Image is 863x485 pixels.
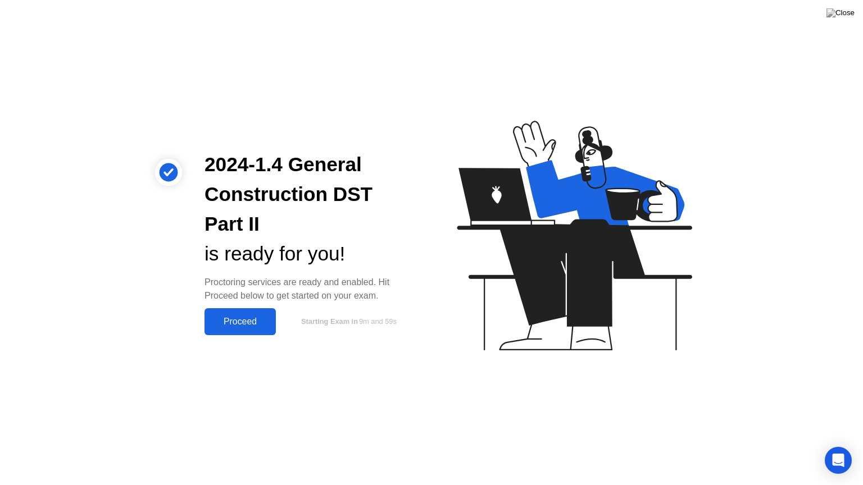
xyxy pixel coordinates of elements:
[826,8,855,17] img: Close
[359,317,397,326] span: 9m and 59s
[205,150,414,239] div: 2024-1.4 General Construction DST Part II
[205,276,414,303] div: Proctoring services are ready and enabled. Hit Proceed below to get started on your exam.
[208,317,272,327] div: Proceed
[825,447,852,474] div: Open Intercom Messenger
[205,308,276,335] button: Proceed
[205,239,414,269] div: is ready for you!
[281,311,414,332] button: Starting Exam in9m and 59s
